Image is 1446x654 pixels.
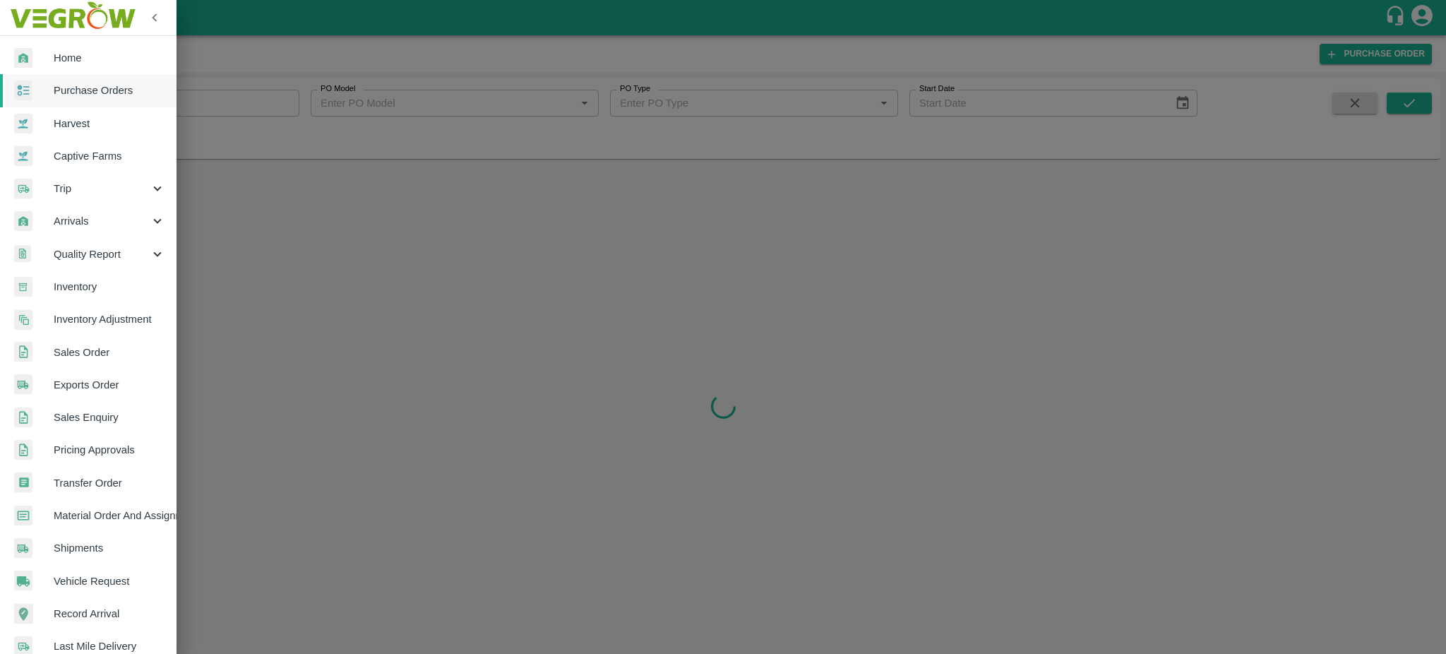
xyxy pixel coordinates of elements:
[14,342,32,362] img: sales
[54,279,165,295] span: Inventory
[14,374,32,395] img: shipments
[54,50,165,66] span: Home
[54,442,165,458] span: Pricing Approvals
[54,410,165,425] span: Sales Enquiry
[14,538,32,559] img: shipments
[54,311,165,327] span: Inventory Adjustment
[54,213,150,229] span: Arrivals
[14,506,32,526] img: centralMaterial
[14,211,32,232] img: whArrival
[54,148,165,164] span: Captive Farms
[14,145,32,167] img: harvest
[54,181,150,196] span: Trip
[14,245,31,263] img: qualityReport
[14,571,32,591] img: vehicle
[54,83,165,98] span: Purchase Orders
[54,606,165,622] span: Record Arrival
[14,48,32,69] img: whArrival
[54,246,150,262] span: Quality Report
[54,638,165,654] span: Last Mile Delivery
[14,309,32,330] img: inventory
[54,377,165,393] span: Exports Order
[14,408,32,428] img: sales
[14,472,32,493] img: whTransfer
[54,540,165,556] span: Shipments
[14,81,32,101] img: reciept
[14,277,32,297] img: whInventory
[14,179,32,199] img: delivery
[14,440,32,460] img: sales
[54,345,165,360] span: Sales Order
[54,475,165,491] span: Transfer Order
[14,113,32,134] img: harvest
[54,508,165,523] span: Material Order And Assignment
[14,604,33,624] img: recordArrival
[54,116,165,131] span: Harvest
[54,573,165,589] span: Vehicle Request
